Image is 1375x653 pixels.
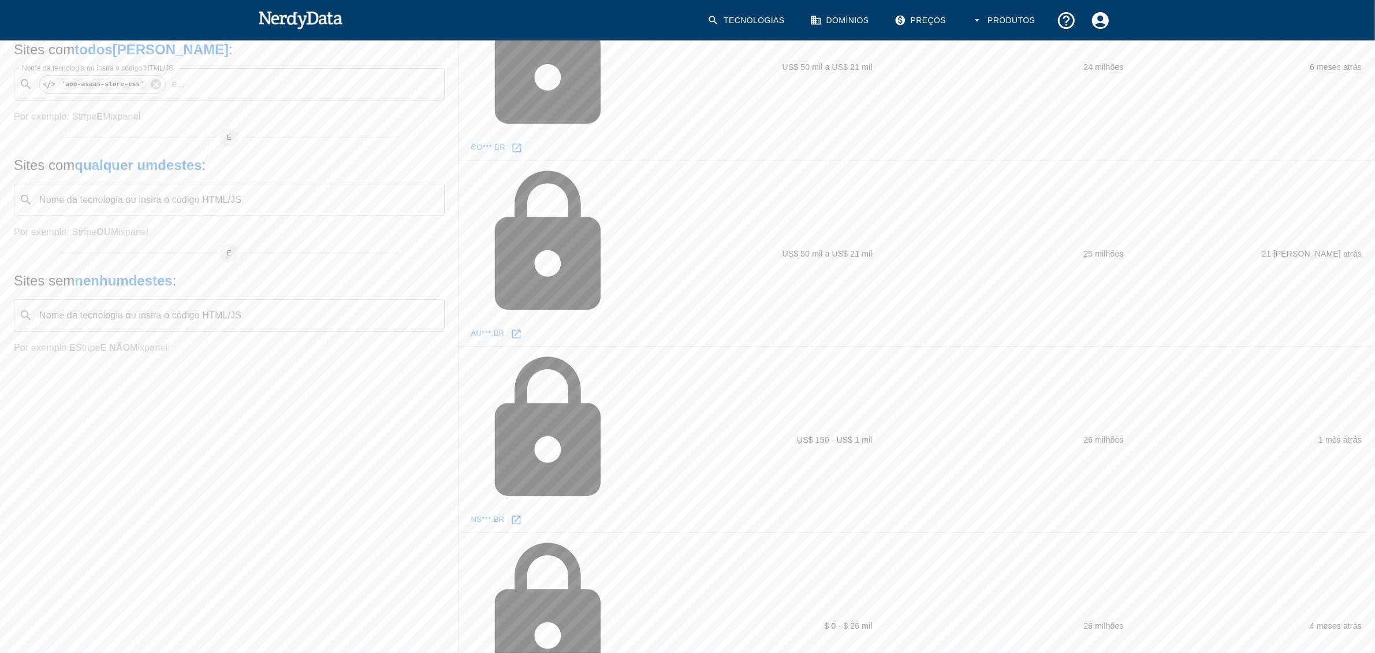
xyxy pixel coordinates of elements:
font: ... [177,79,185,89]
font: E [226,248,232,257]
font: E [96,112,103,121]
font: 6 meses atrás [1310,62,1362,72]
font: Por exemplo: Stripe [14,112,96,121]
button: Produtos [964,3,1044,38]
font: US$ 50 mil a US$ 21 mil [782,62,873,72]
a: Domínios [803,3,878,38]
font: Por exemplo: [14,343,69,353]
font: Sites com [14,42,74,57]
font: US$ 150 - US$ 1 mil [797,435,872,444]
font: : [173,273,177,288]
font: qualquer um [74,157,158,173]
font: Sites sem [14,273,74,288]
font: 21 [PERSON_NAME] atrás [1262,249,1362,258]
div: 'woo-asaas-store-css' [39,75,166,94]
font: Produtos [988,16,1035,25]
font: E [226,133,232,142]
font: Tecnologias [724,16,785,25]
font: Sites com [14,157,74,173]
font: 26 milhões [1083,435,1123,444]
font: [PERSON_NAME] [113,42,229,57]
font: 4 meses atrás [1310,621,1362,630]
font: : [229,42,233,57]
font: nenhum [74,273,128,288]
font: Por exemplo: Stripe [14,227,96,237]
button: Suporte e Documentação [1049,3,1083,38]
font: todos [74,42,112,57]
code: 'woo-asaas-store-css' [59,79,147,89]
font: Stripe [76,343,100,353]
font: 25 milhões [1083,249,1123,258]
font: Domínios [826,16,869,25]
img: NerdyData.com [258,8,343,31]
font: : [202,157,206,173]
button: Configurações de Conta [1083,3,1117,38]
font: Nome da tecnologia ou insira o código HTML/JS [22,64,174,72]
a: Tecnologias [700,3,794,38]
font: e [172,79,177,89]
a: Preços [888,3,956,38]
font: Mixpanel [103,112,140,121]
font: E [69,343,76,353]
font: 26 milhões [1083,621,1123,630]
font: Mixpanel [130,343,167,353]
font: US$ 50 mil a US$ 21 mil [782,249,873,258]
font: destes [129,273,173,288]
font: Preços [911,16,947,25]
font: Mixpanel [111,227,148,237]
font: $ 0 - $ 26 mil [825,621,873,630]
font: 24 milhões [1083,62,1123,72]
font: 1 mês atrás [1318,435,1362,444]
font: E NÃO [100,343,130,353]
font: OU [96,227,110,237]
font: destes [158,157,202,173]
